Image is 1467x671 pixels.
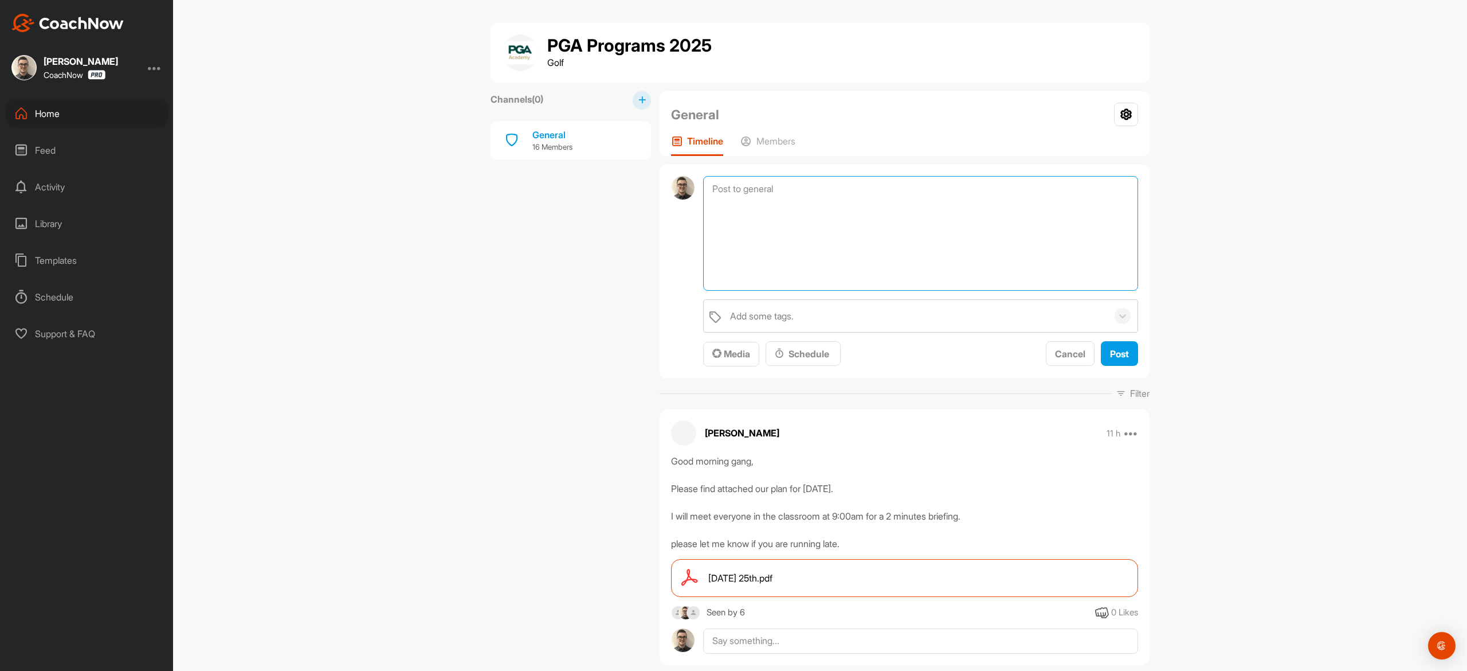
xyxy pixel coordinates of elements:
[6,136,168,165] div: Feed
[705,426,779,440] p: [PERSON_NAME]
[730,309,794,323] div: Add some tags.
[1055,348,1085,360] span: Cancel
[712,348,750,360] span: Media
[1110,348,1129,360] span: Post
[671,105,719,124] h2: General
[775,347,831,361] div: Schedule
[502,34,539,71] img: group
[1101,341,1138,366] button: Post
[532,142,572,153] p: 16 Members
[687,135,723,147] p: Timeline
[708,571,772,585] span: [DATE] 25th.pdf
[6,209,168,238] div: Library
[756,135,795,147] p: Members
[703,342,759,366] button: Media
[11,55,37,80] img: square_75e207633efa890ddd16a901098d78f7.jpg
[88,70,105,80] img: CoachNow Pro
[6,246,168,275] div: Templates
[671,629,695,652] img: avatar
[1046,341,1095,366] button: Cancel
[491,92,543,106] label: Channels ( 0 )
[687,606,701,620] img: square_default-ef6cabf814de5a2bf16c804365e32c732080f9872bdf737d349900a9daf73cf9.png
[11,14,124,32] img: CoachNow
[6,173,168,201] div: Activity
[6,99,168,128] div: Home
[671,606,685,620] img: square_default-ef6cabf814de5a2bf16c804365e32c732080f9872bdf737d349900a9daf73cf9.png
[6,283,168,311] div: Schedule
[707,606,745,620] div: Seen by 6
[1107,428,1120,439] p: 11 h
[532,128,572,142] div: General
[678,606,693,620] img: square_75e207633efa890ddd16a901098d78f7.jpg
[1111,606,1138,619] div: 0 Likes
[671,559,1138,597] a: [DATE] 25th.pdf
[44,57,118,66] div: [PERSON_NAME]
[547,36,712,56] h1: PGA Programs 2025
[6,319,168,348] div: Support & FAQ
[671,176,695,200] img: avatar
[1428,632,1456,660] div: Open Intercom Messenger
[671,454,1138,551] div: Good morning gang, Please find attached our plan for [DATE]. I will meet everyone in the classroo...
[1130,387,1150,400] p: Filter
[44,70,105,80] div: CoachNow
[547,56,712,69] p: Golf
